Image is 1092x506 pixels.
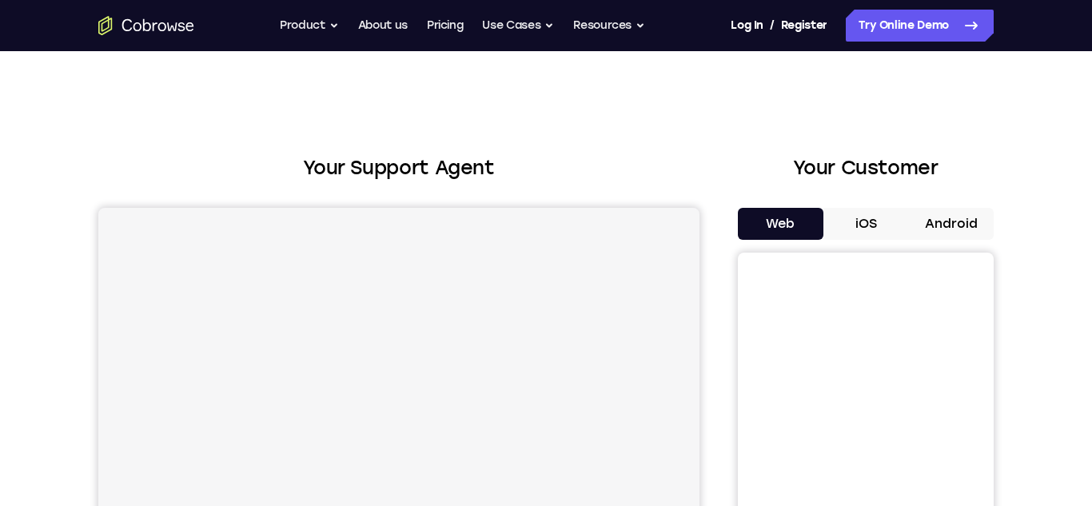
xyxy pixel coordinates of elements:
[427,10,464,42] a: Pricing
[823,208,909,240] button: iOS
[98,153,699,182] h2: Your Support Agent
[482,10,554,42] button: Use Cases
[98,16,194,35] a: Go to the home page
[781,10,827,42] a: Register
[731,10,763,42] a: Log In
[358,10,408,42] a: About us
[846,10,994,42] a: Try Online Demo
[573,10,645,42] button: Resources
[908,208,994,240] button: Android
[280,10,339,42] button: Product
[770,16,775,35] span: /
[738,153,994,182] h2: Your Customer
[738,208,823,240] button: Web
